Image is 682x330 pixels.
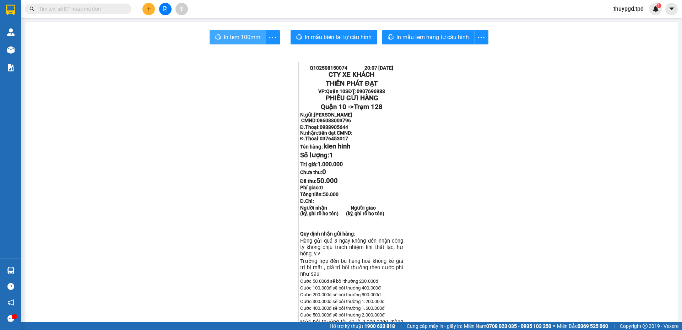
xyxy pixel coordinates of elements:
[320,185,323,190] span: 0
[300,258,403,277] span: Trường hợp đền bù hàng hoá không kê giá trị bị mất , giá trị bồi thường theo cước phí như sau:
[159,3,172,15] button: file-add
[210,30,266,44] button: printerIn tem 100mm
[300,191,339,197] span: Tổng tiền:
[656,3,661,8] sup: 1
[296,34,302,41] span: printer
[300,278,378,284] span: Cước 50.000đ sẽ bồi thường 200.000đ
[175,3,188,15] button: aim
[224,33,260,42] span: In tem 100mm
[300,305,385,311] span: Cước 400.000đ sẽ bồi thường 1.600.000đ
[39,5,123,13] input: Tìm tên, số ĐT hoặc mã đơn
[464,322,551,330] span: Miền Nam
[300,299,385,304] span: Cước 300.000đ sẽ bồi thường 1.200.000đ
[300,136,348,141] strong: Đ.Thoại:
[300,124,348,130] strong: Đ.Thoại:
[653,6,659,12] img: icon-new-feature
[364,323,395,329] strong: 1900 633 818
[657,3,660,8] span: 1
[300,238,403,257] span: Hàng gửi quá 3 ngày không đến nhận công ty không chịu trách nhiệm khi thất lạc, hư hỏn...
[320,124,348,130] span: 0938905644
[305,33,372,42] span: In mẫu biên lai tự cấu hình
[300,178,338,184] strong: Đã thu:
[318,130,353,136] span: tiến đạt CMND:
[329,151,333,159] span: 1
[300,169,326,175] strong: Chưa thu:
[300,211,384,216] strong: (ký, ghi rõ họ tên) (ký, ghi rõ họ tên)
[382,30,475,44] button: printerIn mẫu tem hàng tự cấu hình
[300,312,385,318] span: Cước 500.000đ sẽ bồi thường 2.000.000đ
[300,198,314,204] span: Đ.Chỉ:
[146,6,151,11] span: plus
[317,118,351,123] span: 086088003796
[316,177,338,185] span: 50.000
[300,144,350,150] strong: Tên hàng :
[7,283,14,290] span: question-circle
[613,322,615,330] span: |
[557,322,608,330] span: Miền Bắc
[318,161,343,168] span: 1.000.000
[266,33,280,42] span: more
[486,323,551,329] strong: 0708 023 035 - 0935 103 250
[7,28,15,36] img: warehouse-icon
[378,65,393,71] span: [DATE]
[578,323,608,329] strong: 0369 525 060
[330,322,395,330] span: Hỗ trợ kỹ thuật:
[354,103,383,111] span: Trạm 128
[321,103,383,111] span: Quận 10 ->
[326,88,345,94] span: Quận 10
[7,46,15,54] img: warehouse-icon
[163,6,168,11] span: file-add
[320,136,348,141] span: 0376453017
[6,5,15,15] img: logo-vxr
[300,112,355,123] span: [PERSON_NAME] CMND:
[300,112,355,123] strong: N.gửi:
[215,34,221,41] span: printer
[474,30,488,44] button: more
[323,191,339,197] span: 50.000
[324,142,350,150] span: kien hinh
[475,33,488,42] span: more
[7,299,14,306] span: notification
[357,88,385,94] span: 0907696988
[322,168,326,176] span: 0
[300,285,381,291] span: Cước 100.000đ sẽ bồi thường 400.000đ
[142,3,155,15] button: plus
[7,315,14,322] span: message
[318,88,385,94] strong: VP: SĐT:
[7,64,15,71] img: solution-icon
[665,3,678,15] button: caret-down
[310,65,347,71] span: Q102508150074
[326,94,378,102] span: PHIẾU GỬI HÀNG
[300,185,323,190] strong: Phí giao:
[400,322,401,330] span: |
[326,80,377,87] strong: THIÊN PHÁT ĐẠT
[396,33,469,42] span: In mẫu tem hàng tự cấu hình
[553,325,555,328] span: ⚪️
[388,34,394,41] span: printer
[7,267,15,274] img: warehouse-icon
[300,151,333,159] span: Số lượng:
[300,205,376,211] strong: Người nhận Người giao
[300,130,353,136] strong: N.nhận:
[329,71,374,79] strong: CTY XE KHÁCH
[364,65,377,71] span: 20:07
[300,292,381,297] span: Cước 200.000đ sẽ bồi thường 800.000đ
[291,30,377,44] button: printerIn mẫu biên lai tự cấu hình
[643,324,648,329] span: copyright
[669,6,675,12] span: caret-down
[300,231,356,237] strong: Quy định nhận gửi hàng:
[266,30,280,44] button: more
[300,161,343,168] span: Trị giá:
[407,322,462,330] span: Cung cấp máy in - giấy in:
[179,6,184,11] span: aim
[608,4,649,13] span: thuypgd.tpd
[29,6,34,11] span: search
